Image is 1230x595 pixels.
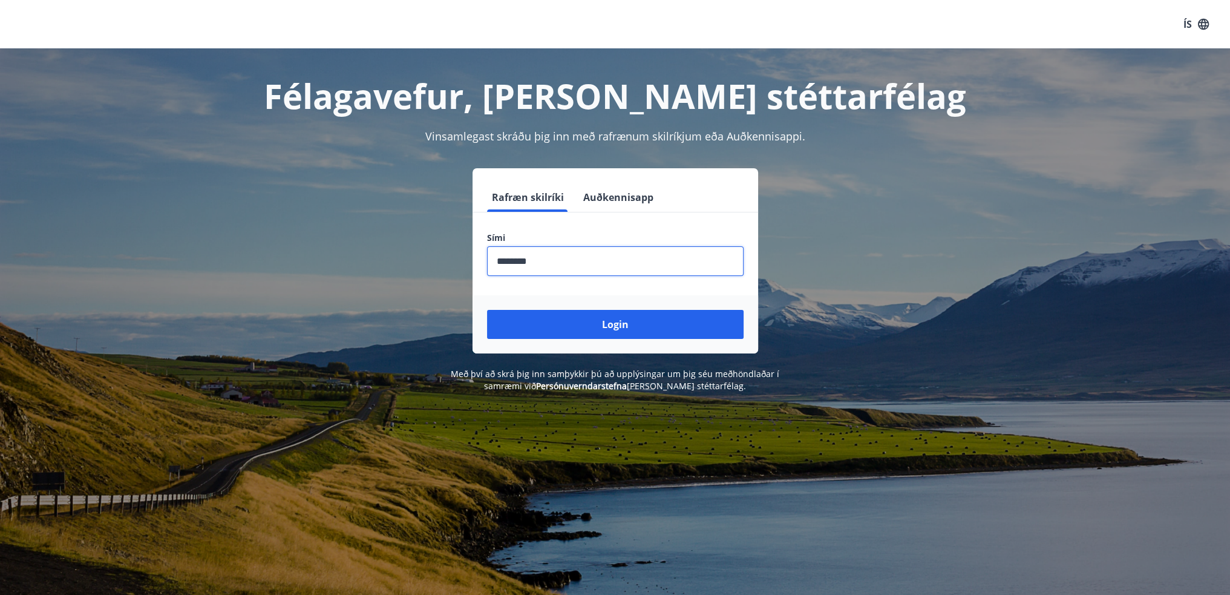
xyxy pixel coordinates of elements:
[425,129,805,143] span: Vinsamlegast skráðu þig inn með rafrænum skilríkjum eða Auðkennisappi.
[578,183,658,212] button: Auðkennisapp
[487,232,744,244] label: Sími
[487,310,744,339] button: Login
[487,183,569,212] button: Rafræn skilríki
[536,380,627,392] a: Persónuverndarstefna
[1177,13,1215,35] button: ÍS
[194,73,1036,119] h1: Félagavefur, [PERSON_NAME] stéttarfélag
[451,368,779,392] span: Með því að skrá þig inn samþykkir þú að upplýsingar um þig séu meðhöndlaðar í samræmi við [PERSON...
